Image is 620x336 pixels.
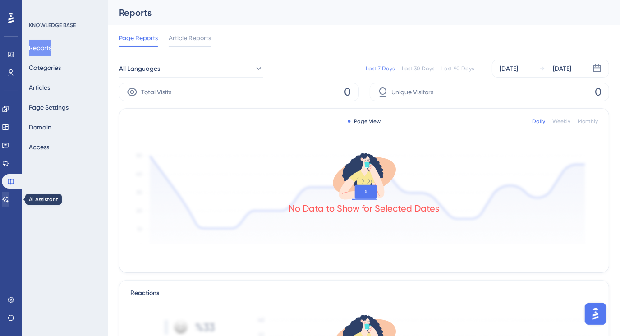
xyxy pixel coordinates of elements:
button: All Languages [119,60,263,78]
button: Reports [29,40,51,56]
div: Last 7 Days [366,65,395,72]
iframe: UserGuiding AI Assistant Launcher [582,300,609,327]
span: Unique Visitors [392,87,434,97]
div: Reports [119,6,587,19]
div: [DATE] [500,63,518,74]
span: All Languages [119,63,160,74]
span: Total Visits [141,87,171,97]
button: Domain [29,119,51,135]
div: Daily [532,118,545,125]
button: Page Settings [29,99,69,115]
div: Last 30 Days [402,65,434,72]
div: [DATE] [553,63,571,74]
button: Categories [29,60,61,76]
span: Article Reports [169,32,211,43]
div: No Data to Show for Selected Dates [289,202,440,215]
span: Page Reports [119,32,158,43]
div: KNOWLEDGE BASE [29,22,76,29]
button: Articles [29,79,50,96]
div: Page View [348,118,381,125]
div: Reactions [130,288,598,299]
div: Weekly [552,118,570,125]
span: 0 [344,85,351,99]
span: 0 [595,85,602,99]
div: Monthly [578,118,598,125]
button: Access [29,139,49,155]
div: Last 90 Days [441,65,474,72]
